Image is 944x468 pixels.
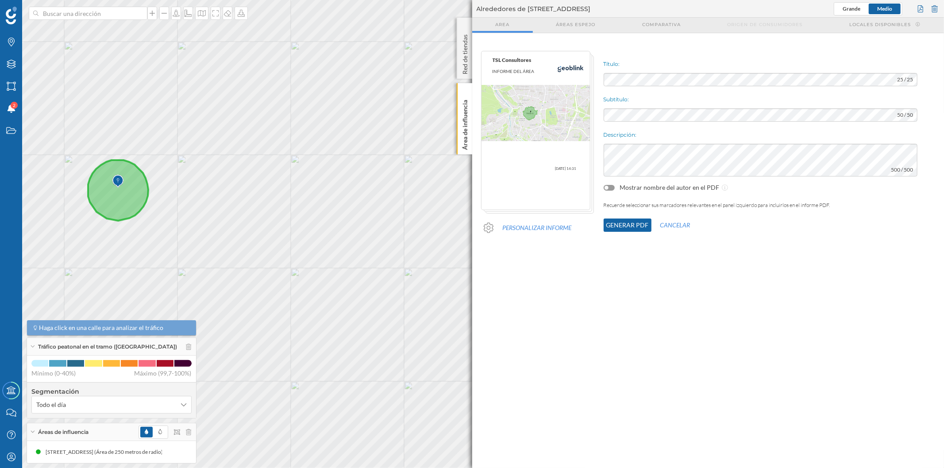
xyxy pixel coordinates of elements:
[18,6,49,14] span: Soporte
[604,95,918,104] p: Subtítulo:
[493,67,586,76] p: INFORME DEL ÁREA
[877,5,892,12] span: Medio
[31,369,76,378] span: Mínimo (0-40%)
[642,21,681,28] span: Comparativa
[6,7,17,24] img: Geoblink Logo
[727,21,802,28] span: Origen de consumidores
[31,387,192,396] h4: Segmentación
[556,21,596,28] span: Áreas espejo
[604,60,918,69] p: Título:
[849,21,911,28] span: Locales disponibles
[112,173,123,190] img: Marker
[604,201,918,210] p: Recuerde seleccionar sus marcadores relevantes en el panel izquierdo para incluirlos en el inform...
[477,4,591,13] span: Alrededores de [STREET_ADDRESS]
[135,369,192,378] span: Máximo (99,7-100%)
[886,163,917,176] span: 500 / 500
[13,101,15,110] span: 2
[36,400,66,409] span: Todo el día
[620,183,720,192] label: Mostrar nombre del autor en el PDF
[38,428,89,436] span: Áreas de influencia
[604,130,918,139] p: Descripción:
[45,448,166,456] div: [STREET_ADDRESS] (Área de 250 metros de radio)
[460,96,469,150] p: Área de influencia
[495,164,577,173] p: [DATE] 14:31
[893,108,917,122] span: 50 / 50
[38,343,177,351] span: Tráfico peatonal en el tramo ([GEOGRAPHIC_DATA])
[651,219,699,232] button: Cancelar
[493,56,586,65] p: TSL Consultores
[604,219,651,232] button: Generar PDF
[843,5,860,12] span: Grande
[495,21,509,28] span: Area
[494,221,581,234] button: Personalizar informe
[893,73,917,86] span: 25 / 25
[39,323,164,332] span: Haga click en una calle para analizar el tráfico
[460,31,469,74] p: Red de tiendas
